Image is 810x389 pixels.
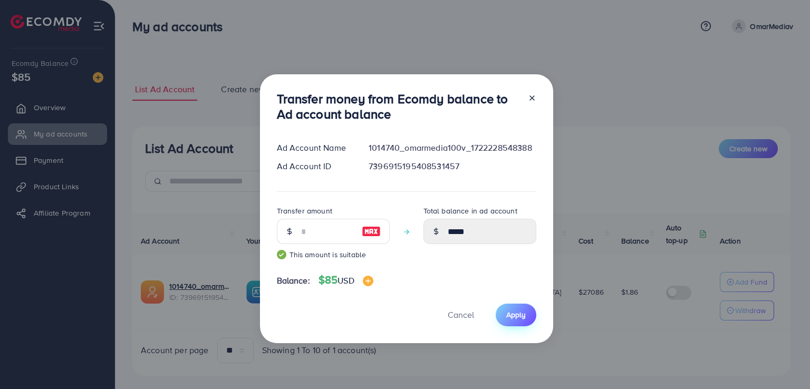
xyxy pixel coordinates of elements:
[277,91,519,122] h3: Transfer money from Ecomdy balance to Ad account balance
[765,342,802,381] iframe: Chat
[363,276,373,286] img: image
[337,275,354,286] span: USD
[360,142,544,154] div: 1014740_omarmedia100v_1722228548388
[360,160,544,172] div: 7396915195408531457
[423,206,517,216] label: Total balance in ad account
[277,250,286,259] img: guide
[268,160,361,172] div: Ad Account ID
[506,309,526,320] span: Apply
[362,225,381,238] img: image
[435,304,487,326] button: Cancel
[319,274,373,287] h4: $85
[448,309,474,320] span: Cancel
[277,275,310,287] span: Balance:
[277,206,332,216] label: Transfer amount
[277,249,390,260] small: This amount is suitable
[496,304,536,326] button: Apply
[268,142,361,154] div: Ad Account Name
